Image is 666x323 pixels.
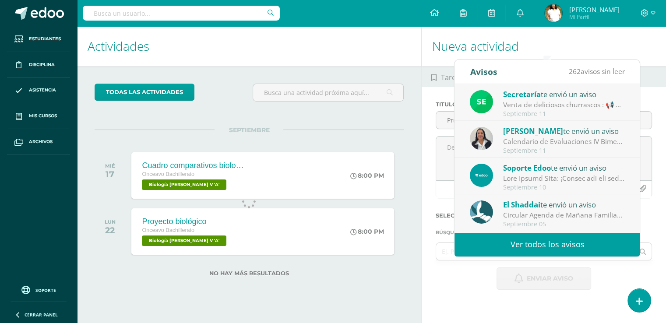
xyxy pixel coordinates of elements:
[497,267,591,290] button: Enviar aviso
[83,6,280,21] input: Busca un usuario...
[29,35,61,42] span: Estudiantes
[105,169,115,179] div: 17
[455,232,640,256] a: Ver todos los avisos
[350,228,384,235] div: 8:00 PM
[7,78,70,104] a: Asistencia
[29,138,53,145] span: Archivos
[105,163,115,169] div: MIÉ
[503,125,625,137] div: te envió un aviso
[25,312,58,318] span: Cerrar panel
[470,127,493,150] img: 20874f825104fd09c1ed90767e55c7cc.png
[142,161,247,170] div: Cuadro comparativos biología animal
[88,26,411,66] h1: Actividades
[105,219,116,225] div: LUN
[470,90,493,113] img: 458d5f1a9dcc7b61d11f682b7cb5dbf4.png
[436,101,652,108] label: Titulo :
[142,217,229,226] div: Proyecto biológico
[142,171,194,177] span: Onceavo Bachillerato
[503,163,551,173] span: Soporte Edoo
[142,179,226,190] span: Biología Bach V 'A'
[470,164,493,187] img: 544892825c0ef607e0100ea1c1606ec1.png
[142,235,226,246] span: Biología Bach V 'A'
[503,162,625,173] div: te envió un aviso
[215,126,283,134] span: SEPTIEMBRE
[436,230,478,235] span: Búsqueda por :
[35,287,56,293] span: Soporte
[503,184,625,191] div: Septiembre 10
[7,52,70,78] a: Disciplina
[436,112,652,129] input: Titulo
[503,126,563,136] span: [PERSON_NAME]
[503,221,625,228] div: Septiembre 05
[503,88,625,100] div: te envió un aviso
[503,110,625,118] div: Septiembre 11
[29,87,56,94] span: Asistencia
[29,112,57,119] span: Mis cursos
[470,200,493,224] img: 0214cd8b8679da0f256ec9c9e7ffe613.png
[568,67,580,76] span: 262
[436,243,634,260] input: Ej. Primero primaria
[527,268,573,289] span: Enviar aviso
[253,84,403,101] input: Busca una actividad próxima aquí...
[503,173,625,183] div: Guía Rápida Edoo: ¡Conoce qué son los Bolsones o Divisiones de Nota!: En Edoo, buscamos que cada ...
[470,60,497,84] div: Avisos
[503,147,625,154] div: Septiembre 11
[7,103,70,129] a: Mis cursos
[569,5,619,14] span: [PERSON_NAME]
[503,100,625,110] div: Venta de deliciosos churrascos : 📢 Aviso Importante Se informa que el martes 16 estarán a la vent...
[503,137,625,147] div: Calendario de Evaluaciones IV Bimestre: Buen día estimados Padres de Famiia, les saludamos deseán...
[432,26,655,66] h1: Nueva actividad
[569,13,619,21] span: Mi Perfil
[503,210,625,220] div: Circular Agenda de Mañana Familiar: Buena tarde Estimada Comunidad Educativa; Esperamos se encuen...
[7,26,70,52] a: Estudiantes
[105,225,116,235] div: 22
[503,89,541,99] span: Secretaría
[441,67,460,88] span: Tarea
[142,227,194,233] span: Onceavo Bachillerato
[503,199,625,210] div: te envió un aviso
[436,212,652,219] label: Selecciona los grupos a enviar aviso :
[7,129,70,155] a: Archivos
[95,84,194,101] a: todas las Actividades
[422,66,469,87] a: Tarea
[545,4,562,22] img: c7b04b25378ff11843444faa8800c300.png
[11,284,67,295] a: Soporte
[568,67,624,76] span: avisos sin leer
[29,61,55,68] span: Disciplina
[503,200,540,210] span: El Shaddai
[350,172,384,179] div: 8:00 PM
[95,270,404,277] label: No hay más resultados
